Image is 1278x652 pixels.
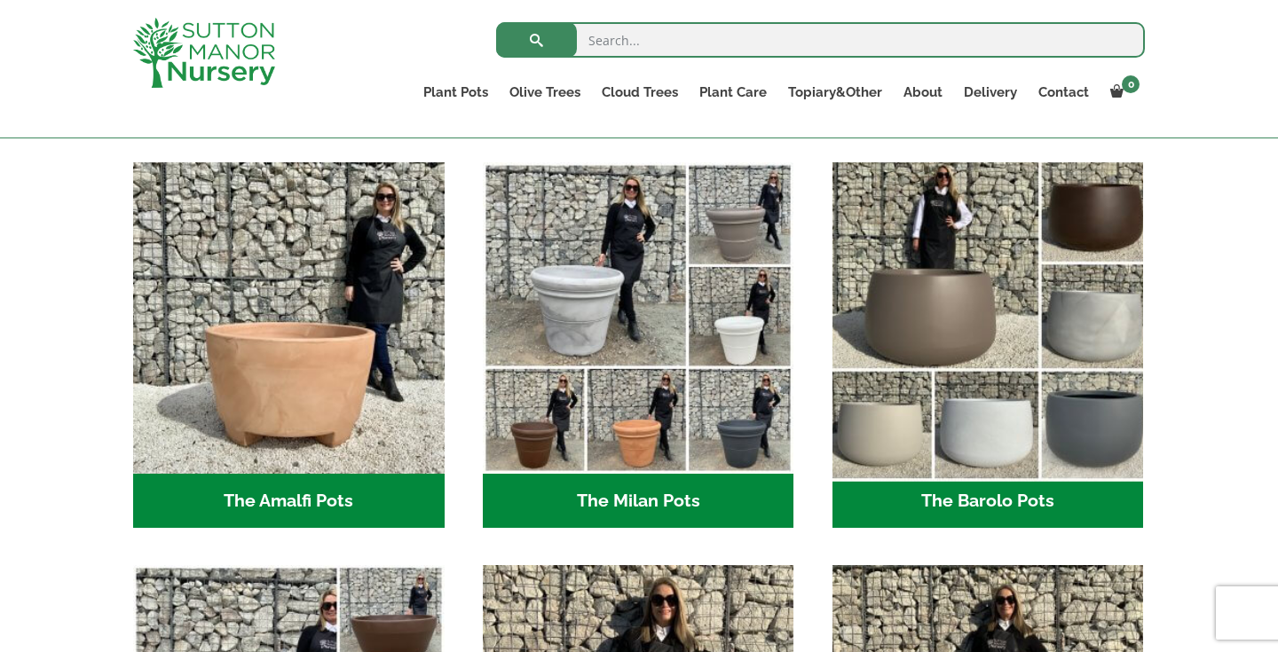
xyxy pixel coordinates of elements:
[1122,75,1140,93] span: 0
[824,154,1151,481] img: The Barolo Pots
[133,162,445,528] a: Visit product category The Amalfi Pots
[953,80,1028,105] a: Delivery
[893,80,953,105] a: About
[483,162,794,528] a: Visit product category The Milan Pots
[777,80,893,105] a: Topiary&Other
[483,474,794,529] h2: The Milan Pots
[1028,80,1100,105] a: Contact
[483,162,794,474] img: The Milan Pots
[133,162,445,474] img: The Amalfi Pots
[496,22,1145,58] input: Search...
[689,80,777,105] a: Plant Care
[591,80,689,105] a: Cloud Trees
[832,474,1144,529] h2: The Barolo Pots
[832,162,1144,528] a: Visit product category The Barolo Pots
[1100,80,1145,105] a: 0
[499,80,591,105] a: Olive Trees
[133,18,275,88] img: logo
[133,474,445,529] h2: The Amalfi Pots
[413,80,499,105] a: Plant Pots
